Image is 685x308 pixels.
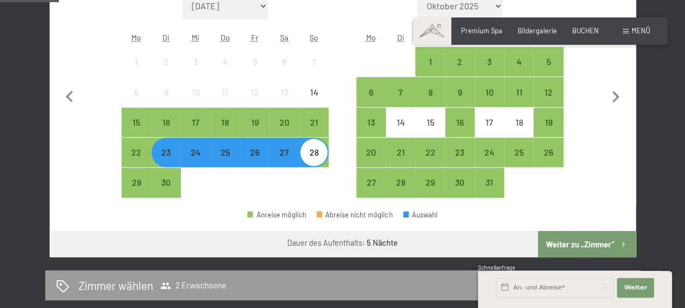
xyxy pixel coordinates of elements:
[386,77,415,106] div: Anreise möglich
[300,118,328,145] div: 21
[356,138,386,167] div: Anreise möglich
[151,108,181,137] div: Anreise möglich
[160,280,226,291] span: 2 Erwachsene
[504,108,534,137] div: Anreise nicht möglich
[270,77,299,106] div: Sat Sep 13 2025
[572,26,599,35] a: BUCHEN
[357,148,385,175] div: 20
[240,77,269,106] div: Anreise nicht möglich
[504,77,534,106] div: Anreise möglich
[475,47,504,76] div: Anreise möglich
[299,138,329,167] div: Sun Sep 28 2025
[387,148,414,175] div: 21
[122,168,151,197] div: Mon Sep 29 2025
[416,57,444,85] div: 1
[505,148,532,175] div: 25
[366,33,376,42] abbr: Montag
[122,108,151,137] div: Anreise möglich
[386,108,415,137] div: Anreise nicht möglich
[504,138,534,167] div: Sat Oct 25 2025
[415,77,445,106] div: Anreise möglich
[475,77,504,106] div: Fri Oct 10 2025
[300,148,328,175] div: 28
[123,88,150,115] div: 8
[211,118,239,145] div: 18
[181,138,210,167] div: Anreise möglich
[210,108,240,137] div: Anreise möglich
[271,57,298,85] div: 6
[240,47,269,76] div: Fri Sep 05 2025
[475,138,504,167] div: Anreise möglich
[403,211,438,218] div: Auswahl
[210,77,240,106] div: Anreise nicht möglich
[182,88,209,115] div: 10
[153,88,180,115] div: 9
[270,47,299,76] div: Anreise nicht möglich
[299,47,329,76] div: Anreise nicht möglich
[181,77,210,106] div: Wed Sep 10 2025
[181,47,210,76] div: Wed Sep 03 2025
[181,77,210,106] div: Anreise nicht möglich
[535,88,562,115] div: 12
[415,47,445,76] div: Anreise möglich
[151,168,181,197] div: Anreise möglich
[461,26,502,35] span: Premium Spa
[534,108,563,137] div: Anreise möglich
[241,88,268,115] div: 12
[357,178,385,205] div: 27
[210,77,240,106] div: Thu Sep 11 2025
[415,168,445,197] div: Anreise möglich
[131,33,141,42] abbr: Montag
[241,57,268,85] div: 5
[153,118,180,145] div: 16
[151,47,181,76] div: Anreise nicht möglich
[151,138,181,167] div: Anreise möglich
[534,108,563,137] div: Sun Oct 19 2025
[357,88,385,115] div: 6
[415,138,445,167] div: Wed Oct 22 2025
[445,108,475,137] div: Anreise möglich
[182,118,209,145] div: 17
[356,108,386,137] div: Mon Oct 13 2025
[240,47,269,76] div: Anreise nicht möglich
[415,47,445,76] div: Wed Oct 01 2025
[415,108,445,137] div: Anreise nicht möglich
[415,77,445,106] div: Wed Oct 08 2025
[415,108,445,137] div: Wed Oct 15 2025
[300,88,328,115] div: 14
[416,118,444,145] div: 15
[211,88,239,115] div: 11
[504,47,534,76] div: Sat Oct 04 2025
[538,231,635,257] button: Weiter zu „Zimmer“
[151,138,181,167] div: Tue Sep 23 2025
[475,168,504,197] div: Fri Oct 31 2025
[535,118,562,145] div: 19
[387,178,414,205] div: 28
[270,108,299,137] div: Anreise möglich
[356,168,386,197] div: Anreise möglich
[475,138,504,167] div: Fri Oct 24 2025
[504,47,534,76] div: Anreise möglich
[445,77,475,106] div: Thu Oct 09 2025
[445,77,475,106] div: Anreise möglich
[446,57,474,85] div: 2
[475,108,504,137] div: Anreise nicht möglich
[299,108,329,137] div: Anreise möglich
[397,33,404,42] abbr: Dienstag
[445,168,475,197] div: Anreise möglich
[181,108,210,137] div: Anreise möglich
[386,77,415,106] div: Tue Oct 07 2025
[534,77,563,106] div: Anreise möglich
[210,47,240,76] div: Anreise nicht möglich
[475,77,504,106] div: Anreise möglich
[300,57,328,85] div: 7
[270,47,299,76] div: Sat Sep 06 2025
[271,118,298,145] div: 20
[210,138,240,167] div: Anreise möglich
[241,148,268,175] div: 26
[162,33,169,42] abbr: Dienstag
[122,47,151,76] div: Mon Sep 01 2025
[153,148,180,175] div: 23
[240,138,269,167] div: Fri Sep 26 2025
[367,238,398,247] b: 5 Nächte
